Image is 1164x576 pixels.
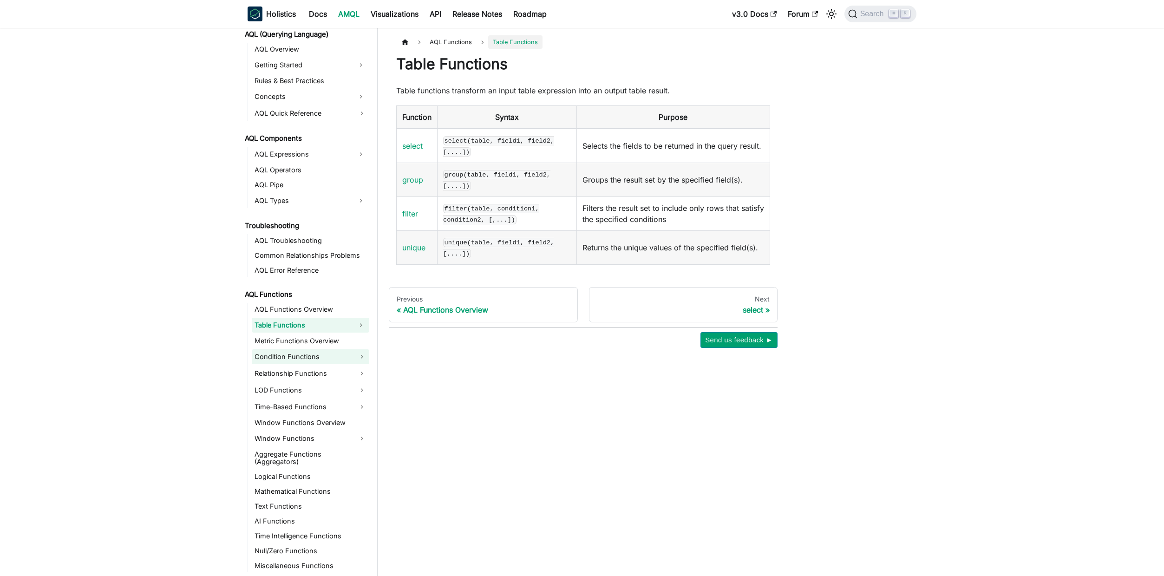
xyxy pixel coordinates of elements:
a: AQL Error Reference [252,264,369,277]
a: Time Intelligence Functions [252,530,369,543]
button: Send us feedback ► [700,332,778,348]
th: Purpose [576,106,770,129]
a: Logical Functions [252,470,369,483]
a: AQL Pipe [252,178,369,191]
a: AQL Operators [252,164,369,177]
a: AQL Types [252,193,353,208]
a: HolisticsHolistics [248,7,296,21]
p: Table functions transform an input table expression into an output table result. [396,85,770,96]
a: AQL (Querying Language) [242,28,369,41]
code: group(table, field1, field2, [,...]) [443,170,550,190]
a: Null/Zero Functions [252,544,369,557]
td: Returns the unique values of the specified field(s). [576,231,770,265]
a: Time-Based Functions [252,399,369,414]
kbd: K [901,9,910,18]
a: Forum [782,7,824,21]
a: AQL Expressions [252,147,353,162]
div: Previous [397,295,570,303]
a: AQL Quick Reference [252,106,369,121]
a: AQL Overview [252,43,369,56]
a: AI Functions [252,515,369,528]
a: LOD Functions [252,383,369,398]
a: Nextselect [589,287,778,322]
td: Groups the result set by the specified field(s). [576,163,770,197]
code: filter(table, condition1, condition2, [,...]) [443,204,539,224]
a: select [402,141,423,151]
nav: Breadcrumbs [396,35,770,49]
nav: Docs sidebar [238,28,378,576]
a: Common Relationships Problems [252,249,369,262]
a: Relationship Functions [252,366,369,381]
a: Window Functions Overview [252,416,369,429]
a: Table Functions [252,318,353,333]
a: Concepts [252,89,353,104]
button: Expand sidebar category 'Table Functions' [353,318,369,333]
code: select(table, field1, field2, [,...]) [443,136,554,157]
button: Expand sidebar category 'Concepts' [353,89,369,104]
td: Selects the fields to be returned in the query result. [576,129,770,163]
a: Release Notes [447,7,508,21]
a: Window Functions [252,431,369,446]
a: AQL Troubleshooting [252,234,369,247]
span: Table Functions [488,35,543,49]
a: Docs [303,7,333,21]
a: filter [402,209,418,218]
a: PreviousAQL Functions Overview [389,287,578,322]
button: Switch between dark and light mode (currently light mode) [824,7,839,21]
a: unique [402,243,425,252]
a: Home page [396,35,414,49]
a: group [402,175,423,184]
div: AQL Functions Overview [397,305,570,314]
div: select [597,305,770,314]
a: Getting Started [252,58,353,72]
a: Visualizations [365,7,424,21]
a: AQL Components [242,132,369,145]
img: Holistics [248,7,262,21]
th: Syntax [438,106,577,129]
td: Filters the result set to include only rows that satisfy the specified conditions [576,197,770,231]
span: AQL Functions [425,35,477,49]
a: Miscellaneous Functions [252,559,369,572]
a: Rules & Best Practices [252,74,369,87]
nav: Docs pages [389,287,778,322]
a: AMQL [333,7,365,21]
span: Search [857,10,889,18]
a: Condition Functions [252,349,369,364]
a: AQL Functions Overview [252,303,369,316]
kbd: ⌘ [889,9,898,18]
a: Metric Functions Overview [252,334,369,347]
button: Search (Command+K) [844,6,916,22]
button: Expand sidebar category 'AQL Expressions' [353,147,369,162]
b: Holistics [266,8,296,20]
span: Send us feedback ► [705,334,773,346]
button: Expand sidebar category 'Getting Started' [353,58,369,72]
button: Expand sidebar category 'AQL Types' [353,193,369,208]
a: Text Functions [252,500,369,513]
h1: Table Functions [396,55,770,73]
div: Next [597,295,770,303]
a: API [424,7,447,21]
a: Roadmap [508,7,552,21]
a: v3.0 Docs [726,7,782,21]
a: AQL Functions [242,288,369,301]
th: Function [397,106,438,129]
code: unique(table, field1, field2, [,...]) [443,238,554,258]
a: Mathematical Functions [252,485,369,498]
a: Troubleshooting [242,219,369,232]
a: Aggregate Functions (Aggregators) [252,448,369,468]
